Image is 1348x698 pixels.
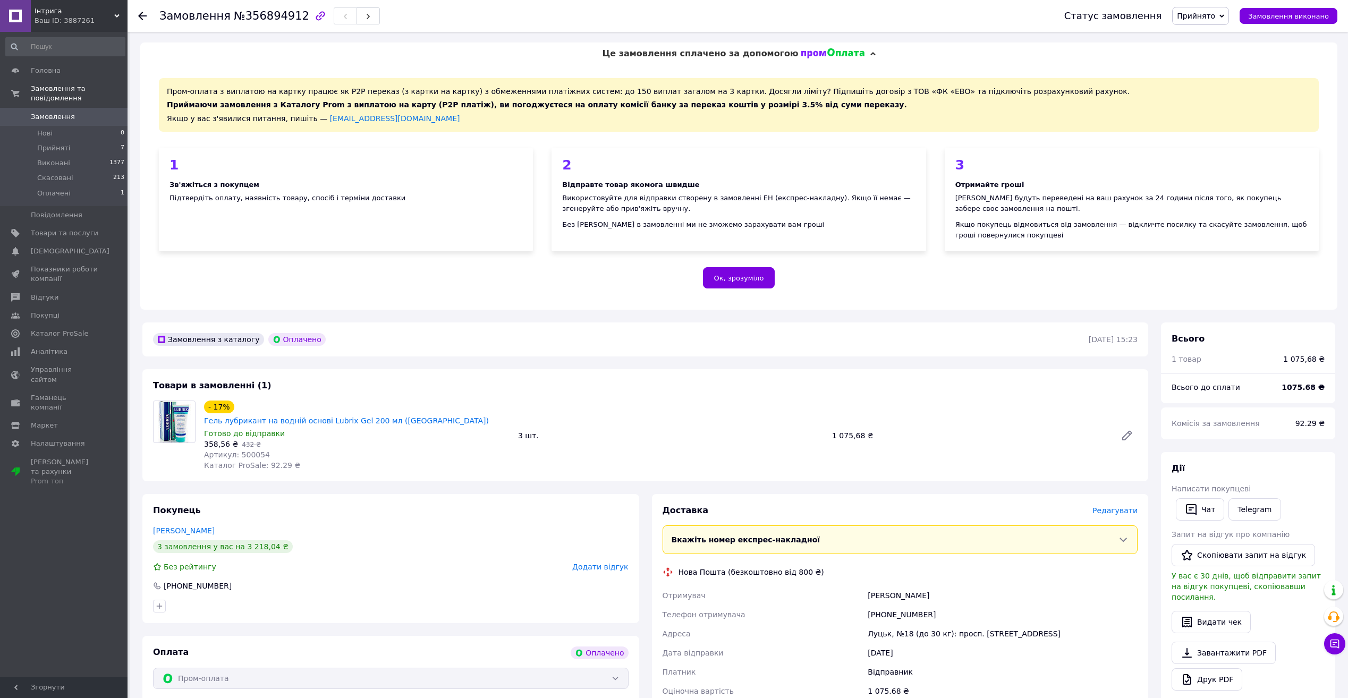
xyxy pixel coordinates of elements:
button: Чат з покупцем [1324,633,1345,654]
span: Всього [1172,334,1205,344]
span: Ок, зрозуміло [714,274,764,282]
span: 1 товар [1172,355,1201,363]
div: [PERSON_NAME] будуть переведені на ваш рахунок за 24 години після того, як покупець забере своє з... [955,193,1308,214]
span: Налаштування [31,439,85,448]
span: 358,56 ₴ [204,440,238,448]
span: Адреса [663,629,691,638]
button: Ок, зрозуміло [703,267,775,288]
div: Підтвердіть оплату, наявність товару, спосіб і терміни доставки [169,193,522,203]
div: 2 [562,158,915,172]
span: Замовлення [159,10,231,22]
span: Повідомлення [31,210,82,220]
span: Відгуки [31,293,58,302]
span: Отримувач [663,591,706,600]
div: Повернутися назад [138,11,147,21]
div: Оплачено [268,333,326,346]
div: Ваш ID: 3887261 [35,16,128,25]
span: [DEMOGRAPHIC_DATA] [31,246,109,256]
span: Телефон отримувача [663,610,745,619]
span: Каталог ProSale [31,329,88,338]
span: Готово до відправки [204,429,285,438]
span: Оплата [153,647,189,657]
span: Прийнято [1177,12,1215,20]
b: Зв'яжіться з покупцем [169,181,259,189]
div: [PHONE_NUMBER] [163,581,233,591]
span: Показники роботи компанії [31,265,98,284]
span: [PERSON_NAME] та рахунки [31,457,98,487]
span: Головна [31,66,61,75]
span: Оціночна вартість [663,687,734,695]
span: 92.29 ₴ [1295,419,1325,428]
button: Чат [1176,498,1224,521]
div: 3 замовлення у вас на 3 218,04 ₴ [153,540,293,553]
input: Пошук [5,37,125,56]
div: 3 [955,158,1308,172]
span: 7 [121,143,124,153]
b: 1075.68 ₴ [1282,383,1325,391]
img: evopay logo [801,48,865,59]
a: Друк PDF [1172,668,1242,691]
span: Всього до сплати [1172,383,1240,391]
div: 1 [169,158,522,172]
a: Завантажити PDF [1172,642,1276,664]
div: Замовлення з каталогу [153,333,264,346]
div: Статус замовлення [1064,11,1162,21]
span: Додати відгук [572,563,628,571]
span: Товари та послуги [31,228,98,238]
button: Видати чек [1172,611,1251,633]
span: Артикул: 500054 [204,450,270,459]
span: 1 [121,189,124,198]
div: 3 шт. [514,428,828,443]
div: [PHONE_NUMBER] [866,605,1140,624]
div: [PERSON_NAME] [866,586,1140,605]
span: Доставка [663,505,709,515]
span: У вас є 30 днів, щоб відправити запит на відгук покупцеві, скопіювавши посилання. [1172,572,1321,601]
div: Луцьк, №18 (до 30 кг): просп. [STREET_ADDRESS] [866,624,1140,643]
div: Якщо у вас з'явилися питання, пишіть — [167,113,1311,124]
span: 1377 [109,158,124,168]
span: Покупці [31,311,60,320]
div: - 17% [204,401,234,413]
a: Редагувати [1116,425,1138,446]
span: Без рейтингу [164,563,216,571]
div: 1 075,68 ₴ [1283,354,1325,364]
div: Без [PERSON_NAME] в замовленні ми не зможемо зарахувати вам гроші [562,219,915,230]
div: Prom топ [31,476,98,486]
div: [DATE] [866,643,1140,662]
span: Маркет [31,421,58,430]
span: Написати покупцеві [1172,484,1251,493]
span: Запит на відгук про компанію [1172,530,1290,539]
span: Це замовлення сплачено за допомогою [602,48,798,58]
div: Нова Пошта (безкоштовно від 800 ₴) [676,567,827,577]
span: 432 ₴ [242,441,261,448]
time: [DATE] 15:23 [1089,335,1138,344]
span: Замовлення та повідомлення [31,84,128,103]
span: Товари в замовленні (1) [153,380,272,390]
span: 213 [113,173,124,183]
b: Отримайте гроші [955,181,1024,189]
span: Вкажіть номер експрес-накладної [672,535,820,544]
button: Скопіювати запит на відгук [1172,544,1315,566]
span: Нові [37,129,53,138]
span: Прийняті [37,143,70,153]
a: Гель лубрикант на водній основі Lubrix Gel 200 мл ([GEOGRAPHIC_DATA]) [204,416,489,425]
span: Замовлення [31,112,75,122]
span: №356894912 [234,10,309,22]
span: Управління сайтом [31,365,98,384]
img: Гель лубрикант на водній основі Lubrix Gel 200 мл (Франція) [158,401,191,442]
span: Виконані [37,158,70,168]
span: Аналітика [31,347,67,356]
div: Оплачено [571,646,628,659]
div: Використовуйте для відправки створену в замовленні ЕН (експрес-накладну). Якщо її немає — згенеру... [562,193,915,214]
span: Замовлення виконано [1248,12,1329,20]
span: Оплачені [37,189,71,198]
a: Telegram [1228,498,1281,521]
div: Відправник [866,662,1140,682]
div: Пром-оплата з виплатою на картку працює як P2P переказ (з картки на картку) з обмеженнями платіжн... [159,78,1319,132]
a: [PERSON_NAME] [153,526,215,535]
span: Дії [1172,463,1185,473]
span: Гаманець компанії [31,393,98,412]
span: Скасовані [37,173,73,183]
span: Інтрига [35,6,114,16]
span: Редагувати [1092,506,1138,515]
